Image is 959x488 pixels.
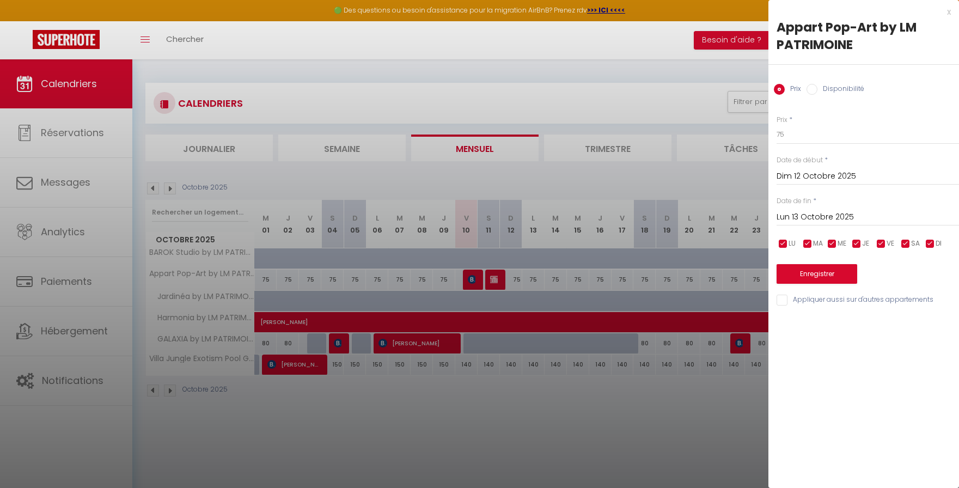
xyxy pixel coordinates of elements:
label: Date de fin [777,196,811,206]
span: JE [862,239,869,249]
span: LU [789,239,796,249]
label: Prix [785,84,801,96]
span: MA [813,239,823,249]
label: Disponibilité [817,84,864,96]
span: SA [911,239,920,249]
button: Enregistrer [777,264,857,284]
span: VE [887,239,894,249]
label: Date de début [777,155,823,166]
div: x [768,5,951,19]
label: Prix [777,115,787,125]
div: Appart Pop-Art by LM PATRIMOINE [777,19,951,53]
span: ME [838,239,846,249]
span: DI [936,239,942,249]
